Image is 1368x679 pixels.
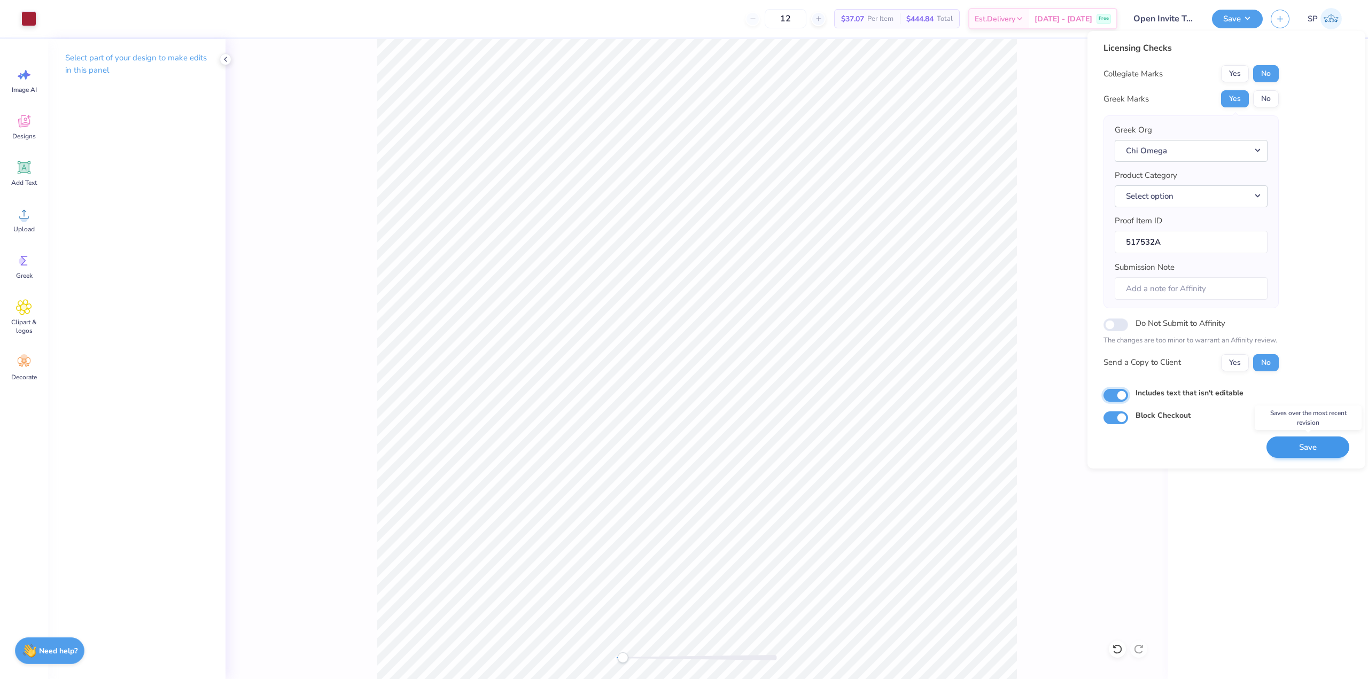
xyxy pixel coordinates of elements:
div: Collegiate Marks [1103,68,1163,80]
span: Per Item [867,13,893,25]
span: Greek [16,271,33,280]
div: Licensing Checks [1103,42,1279,54]
label: Block Checkout [1136,410,1191,421]
span: Image AI [12,85,37,94]
button: Save [1266,436,1349,458]
div: Accessibility label [617,652,628,663]
span: Add Text [11,178,37,187]
label: Product Category [1115,169,1177,182]
div: Send a Copy to Client [1103,356,1181,369]
div: Saves over the most recent revision [1255,405,1362,430]
label: Proof Item ID [1115,215,1162,227]
span: Clipart & logos [6,318,42,335]
button: No [1253,90,1279,107]
label: Includes text that isn't editable [1136,387,1243,399]
span: Decorate [11,373,37,381]
p: Select part of your design to make edits in this panel [65,52,208,76]
span: [DATE] - [DATE] [1035,13,1092,25]
button: Chi Omega [1115,140,1268,162]
p: The changes are too minor to warrant an Affinity review. [1103,335,1279,346]
button: Yes [1221,354,1249,371]
button: No [1253,354,1279,371]
div: Greek Marks [1103,93,1149,105]
span: Upload [13,225,35,233]
button: Yes [1221,90,1249,107]
label: Greek Org [1115,124,1152,136]
span: Total [937,13,953,25]
span: $37.07 [841,13,864,25]
span: $444.84 [906,13,934,25]
input: Untitled Design [1125,8,1204,29]
strong: Need help? [39,646,77,656]
span: Free [1099,15,1109,22]
span: Designs [12,132,36,141]
input: – – [765,9,806,28]
span: Est. Delivery [975,13,1015,25]
button: Yes [1221,65,1249,82]
label: Submission Note [1115,261,1175,274]
input: Add a note for Affinity [1115,277,1268,300]
button: No [1253,65,1279,82]
span: SP [1308,13,1318,25]
a: SP [1303,8,1347,29]
button: Select option [1115,185,1268,207]
label: Do Not Submit to Affinity [1136,316,1225,330]
button: Save [1212,10,1263,28]
img: Sean Pondales [1320,8,1342,29]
